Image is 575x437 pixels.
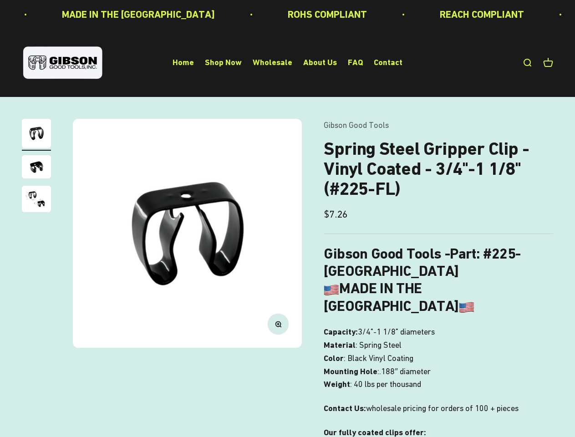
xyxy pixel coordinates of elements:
[432,6,516,22] p: REACH COMPLIANT
[379,365,430,378] span: .188″ diameter
[324,120,389,130] a: Gibson Good Tools
[324,427,426,437] strong: Our fully coated clips offer:
[22,186,51,215] button: Go to item 3
[350,378,421,391] span: : 40 lbs per thousand
[324,327,358,336] strong: Capacity:
[324,245,520,279] strong: : #225-[GEOGRAPHIC_DATA]
[324,206,348,222] sale-price: $7.26
[324,279,474,314] b: MADE IN THE [GEOGRAPHIC_DATA]
[280,6,359,22] p: ROHS COMPLIANT
[73,119,302,348] img: Gripper clip, made & shipped from the USA!
[22,186,51,212] img: close up of a spring steel gripper clip, tool clip, durable, secure holding, Excellent corrosion ...
[374,58,402,67] a: Contact
[377,365,379,378] span: :
[450,245,476,262] span: Part
[22,119,51,148] img: Gripper clip, made & shipped from the USA!
[303,58,337,67] a: About Us
[22,155,51,181] button: Go to item 2
[22,119,51,151] button: Go to item 1
[324,325,553,391] p: 3/4"-1 1/8" diameters
[344,352,413,365] span: : Black Vinyl Coating
[22,155,51,178] img: close up of a spring steel gripper clip, tool clip, durable, secure holding, Excellent corrosion ...
[205,58,242,67] a: Shop Now
[324,139,553,199] h1: Spring Steel Gripper Clip - Vinyl Coated - 3/4"-1 1/8" (#225-FL)
[348,58,363,67] a: FAQ
[173,58,194,67] a: Home
[324,245,476,262] b: Gibson Good Tools -
[356,339,402,352] span: : Spring Steel
[324,403,366,413] strong: Contact Us:
[253,58,292,67] a: Wholesale
[324,366,377,376] strong: Mounting Hole
[324,402,553,415] p: wholesale pricing for orders of 100 + pieces
[324,353,344,363] strong: Color
[54,6,207,22] p: MADE IN THE [GEOGRAPHIC_DATA]
[324,340,356,350] strong: Material
[324,379,350,389] strong: Weight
